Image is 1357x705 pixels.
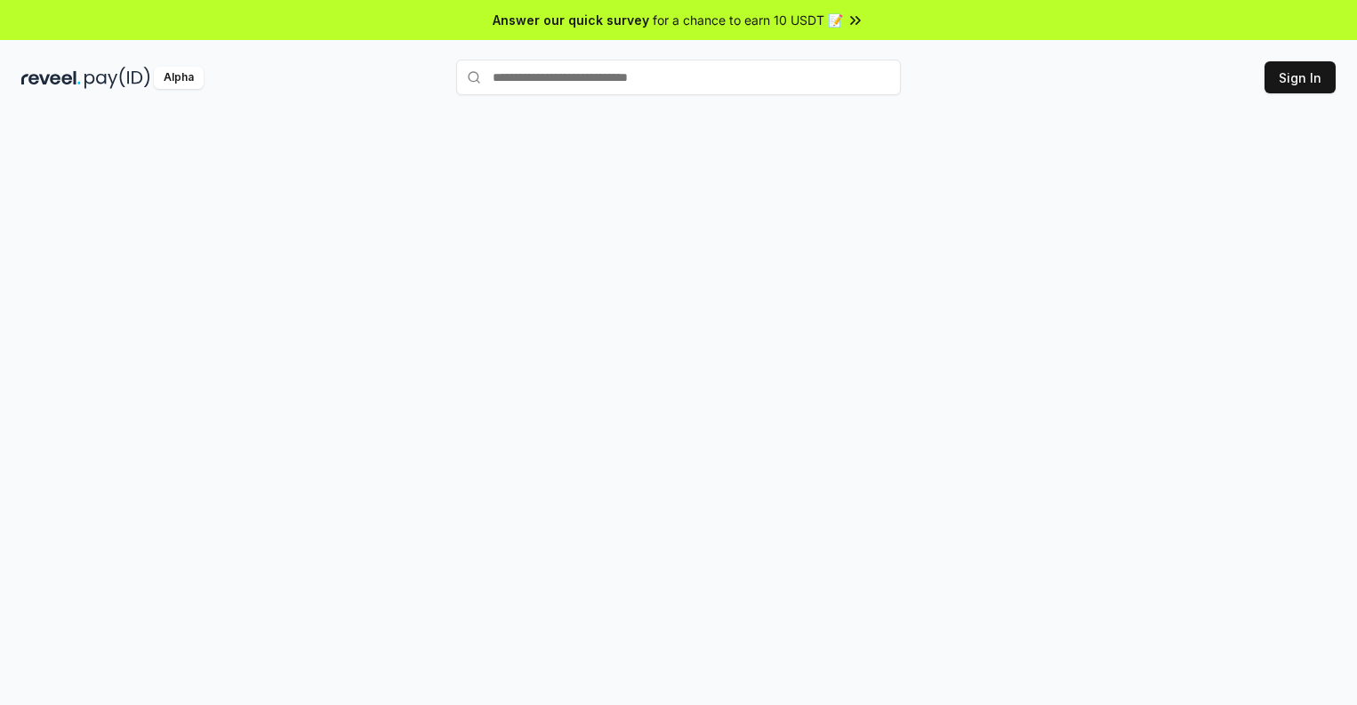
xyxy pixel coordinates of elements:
[1265,61,1336,93] button: Sign In
[21,67,81,89] img: reveel_dark
[493,11,649,29] span: Answer our quick survey
[653,11,843,29] span: for a chance to earn 10 USDT 📝
[84,67,150,89] img: pay_id
[154,67,204,89] div: Alpha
